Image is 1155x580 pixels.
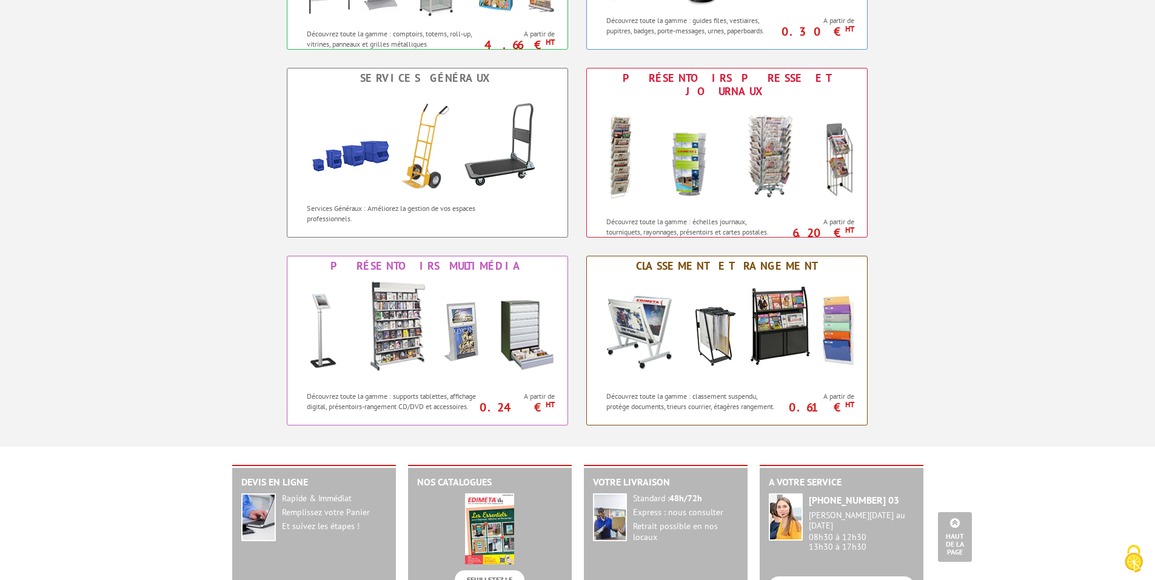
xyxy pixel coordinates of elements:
p: 6.20 € [777,229,855,236]
img: Classement et Rangement [594,276,860,385]
sup: HT [845,399,854,410]
div: [PERSON_NAME][DATE] au [DATE] [809,510,914,531]
p: 0.61 € [777,404,855,411]
h2: Nos catalogues [417,477,563,488]
img: widget-livraison.jpg [593,493,627,541]
a: Haut de la page [938,512,972,562]
div: Rapide & Immédiat [282,493,387,504]
span: A partir de [483,29,555,39]
img: Cookies (fenêtre modale) [1119,544,1149,574]
div: Remplissez votre Panier [282,507,387,518]
h2: A votre service [769,477,914,488]
img: widget-service.jpg [769,493,803,541]
p: Découvrez toute la gamme : classement suspendu, protège documents, trieurs courrier, étagères ran... [606,391,779,412]
a: Présentoirs Presse et Journaux Présentoirs Presse et Journaux Découvrez toute la gamme : échelles... [586,68,868,238]
strong: 48h/72h [669,493,702,504]
p: Découvrez toute la gamme : échelles journaux, tourniquets, rayonnages, présentoirs et cartes post... [606,216,779,237]
p: Services Généraux : Améliorez la gestion de vos espaces professionnels. [307,203,480,224]
img: widget-devis.jpg [241,493,276,541]
button: Cookies (fenêtre modale) [1113,539,1155,580]
strong: [PHONE_NUMBER] 03 [809,494,899,506]
span: A partir de [783,392,855,401]
sup: HT [845,24,854,34]
p: Découvrez toute la gamme : comptoirs, totems, roll-up, vitrines, panneaux et grilles métalliques. [307,28,480,49]
span: A partir de [783,16,855,25]
a: Services Généraux Services Généraux Services Généraux : Améliorez la gestion de vos espaces profe... [287,68,568,238]
p: 0.30 € [777,28,855,35]
img: Présentoirs Presse et Journaux [594,101,860,210]
span: A partir de [483,392,555,401]
div: Et suivez les étapes ! [282,521,387,532]
img: Présentoirs Multimédia [294,276,561,385]
div: Classement et Rangement [590,259,864,273]
div: Présentoirs Presse et Journaux [590,72,864,98]
div: Présentoirs Multimédia [290,259,564,273]
sup: HT [546,37,555,47]
div: Standard : [633,493,738,504]
div: Retrait possible en nos locaux [633,521,738,543]
sup: HT [546,399,555,410]
span: A partir de [783,217,855,227]
img: edimeta.jpeg [465,493,514,564]
a: Présentoirs Multimédia Présentoirs Multimédia Découvrez toute la gamme : supports tablettes, affi... [287,256,568,425]
a: Classement et Rangement Classement et Rangement Découvrez toute la gamme : classement suspendu, p... [586,256,868,425]
h2: Devis en ligne [241,477,387,488]
p: 0.24 € [477,404,555,411]
p: Découvrez toute la gamme : supports tablettes, affichage digital, présentoirs-rangement CD/DVD et... [307,391,480,412]
p: 4.66 € [477,41,555,48]
img: Services Généraux [294,88,561,197]
div: Express : nous consulter [633,507,738,518]
div: 08h30 à 12h30 13h30 à 17h30 [809,510,914,552]
h2: Votre livraison [593,477,738,488]
div: Services Généraux [290,72,564,85]
sup: HT [845,225,854,235]
p: Découvrez toute la gamme : guides files, vestiaires, pupitres, badges, porte-messages, urnes, pap... [606,15,779,36]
